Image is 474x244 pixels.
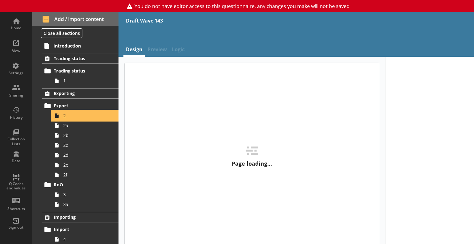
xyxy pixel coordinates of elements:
span: Logic [169,43,187,57]
a: 2f [52,170,118,180]
div: View [5,48,27,53]
div: Settings [5,71,27,76]
span: 2 [63,113,110,118]
span: Trading status [54,56,107,61]
a: Design [123,43,145,57]
span: Export [54,103,107,109]
a: 2d [52,150,118,160]
li: Trading status1 [45,66,118,86]
span: 4 [63,236,110,242]
span: Introduction [53,43,107,49]
span: 2d [63,152,110,158]
span: Importing [54,214,107,220]
a: 2 [52,111,118,121]
span: RoO [54,182,107,188]
div: Sign out [5,225,27,230]
a: 2e [52,160,118,170]
button: Add / import content [32,12,118,26]
span: 2c [63,142,110,148]
a: Import [42,225,118,234]
a: Exporting [42,88,118,99]
a: 3a [52,200,118,209]
div: Collection Lists [5,137,27,146]
span: 2b [63,132,110,138]
a: Importing [42,212,118,222]
div: Home [5,26,27,31]
div: Sharing [5,93,27,98]
span: 3a [63,201,110,207]
div: Draft Wave 143 [126,17,163,24]
span: 2a [63,122,110,128]
a: 2a [52,121,118,130]
li: Trading statusTrading status1 [32,53,118,85]
a: 3 [52,190,118,200]
div: Data [5,159,27,163]
a: RoO [42,180,118,190]
li: Export22a2b2c2d2e2f [45,101,118,180]
span: 1 [63,78,110,84]
span: Exporting [54,90,107,96]
span: Preview [145,43,169,57]
a: Trading status [42,53,118,64]
a: Trading status [42,66,118,76]
div: Shortcuts [5,206,27,211]
li: ExportingExport22a2b2c2d2e2fRoO33a [32,88,118,209]
a: 1 [52,76,118,86]
div: History [5,115,27,120]
span: 2e [63,162,110,168]
span: Import [54,226,107,232]
span: Trading status [54,68,107,74]
span: 2f [63,172,110,178]
button: Close all sections [41,28,82,38]
a: 2b [52,130,118,140]
p: Page loading… [232,160,272,167]
span: 3 [63,192,110,197]
li: RoO33a [45,180,118,209]
div: Q Codes and values [5,182,27,191]
a: Export [42,101,118,111]
a: 2c [52,140,118,150]
span: Add / import content [43,16,108,23]
a: Introduction [42,41,118,51]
